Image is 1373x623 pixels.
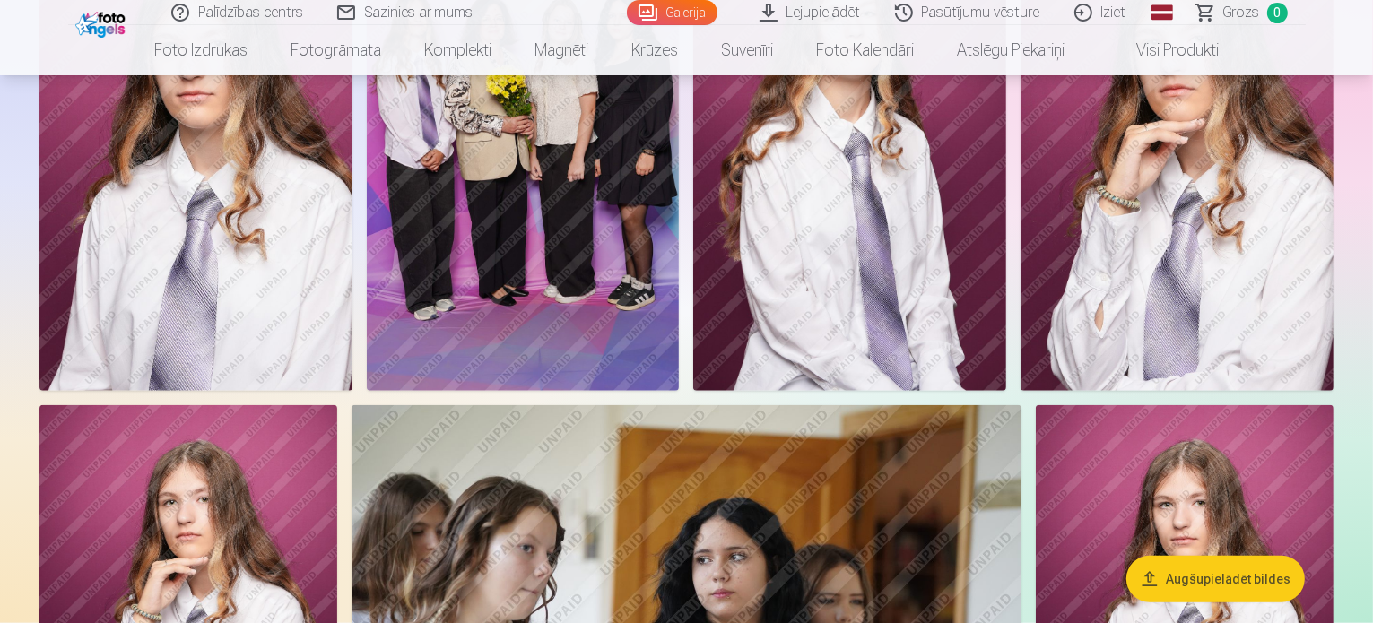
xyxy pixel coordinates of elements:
a: Krūzes [610,25,700,75]
a: Atslēgu piekariņi [935,25,1086,75]
a: Magnēti [513,25,610,75]
a: Visi produkti [1086,25,1240,75]
button: Augšupielādēt bildes [1126,555,1305,601]
a: Komplekti [403,25,513,75]
img: /fa1 [75,7,130,38]
span: 0 [1267,3,1288,23]
span: Grozs [1223,2,1260,23]
a: Foto izdrukas [133,25,269,75]
a: Fotogrāmata [269,25,403,75]
a: Suvenīri [700,25,795,75]
a: Foto kalendāri [795,25,935,75]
